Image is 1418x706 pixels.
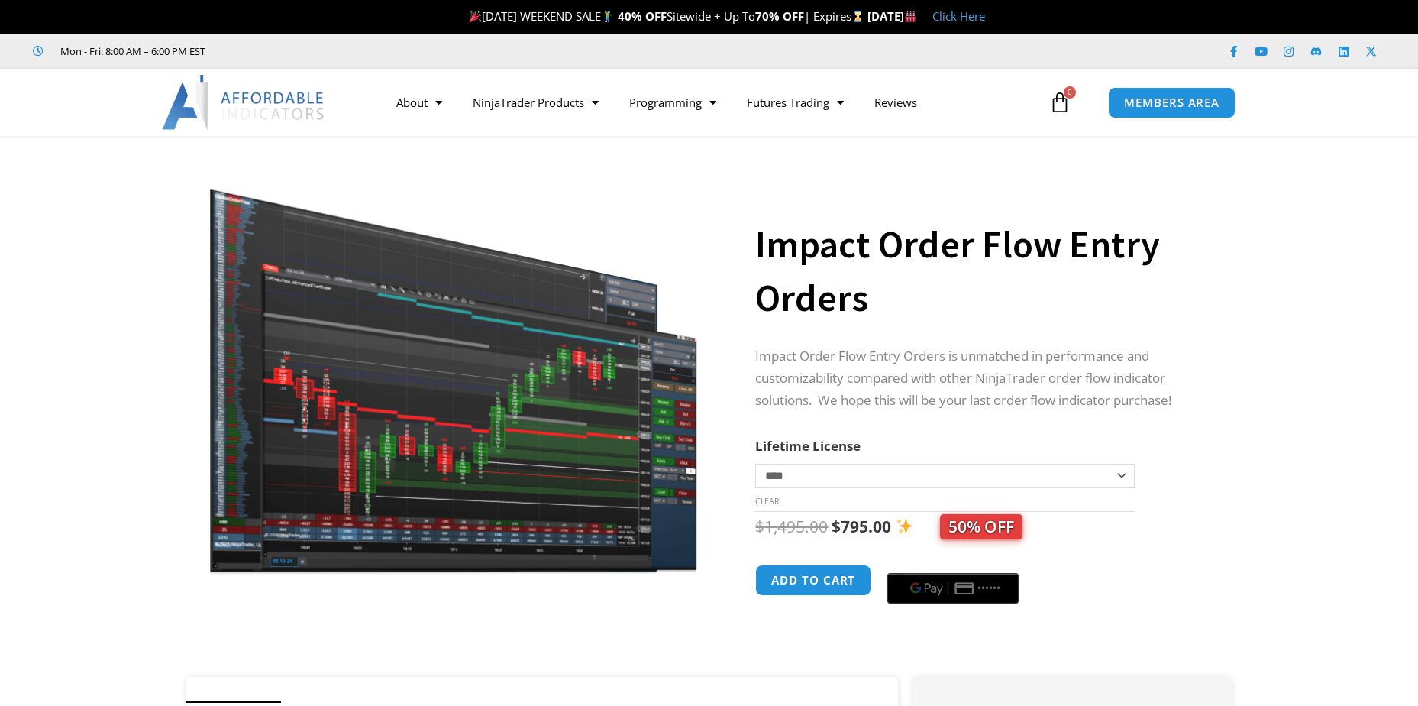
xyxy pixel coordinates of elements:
[618,8,667,24] strong: 40% OFF
[470,11,481,22] img: 🎉
[602,11,613,22] img: 🏌️‍♂️
[867,8,917,24] strong: [DATE]
[457,85,614,120] a: NinjaTrader Products
[832,516,891,537] bdi: 795.00
[1064,86,1076,99] span: 0
[755,437,861,455] label: Lifetime License
[381,85,457,120] a: About
[732,85,859,120] a: Futures Trading
[832,516,841,537] span: $
[1124,97,1219,108] span: MEMBERS AREA
[466,8,867,24] span: [DATE] WEEKEND SALE Sitewide + Up To | Expires
[755,516,828,537] bdi: 1,495.00
[755,8,804,24] strong: 70% OFF
[859,85,932,120] a: Reviews
[905,11,916,22] img: 🏭
[755,218,1201,325] h1: Impact Order Flow Entry Orders
[884,562,1022,564] iframe: Secure payment input frame
[852,11,864,22] img: ⌛
[755,516,764,537] span: $
[1108,87,1236,118] a: MEMBERS AREA
[227,44,456,59] iframe: Customer reviews powered by Trustpilot
[614,85,732,120] a: Programming
[896,518,912,534] img: ✨
[755,345,1201,412] p: Impact Order Flow Entry Orders is unmatched in performance and customizability compared with othe...
[755,565,871,596] button: Add to cart
[57,42,205,60] span: Mon - Fri: 8:00 AM – 6:00 PM EST
[755,496,779,507] a: Clear options
[1026,80,1093,125] a: 0
[381,85,1045,120] nav: Menu
[162,75,326,130] img: LogoAI | Affordable Indicators – NinjaTrader
[978,583,1001,594] text: ••••••
[940,514,1022,539] span: 50% OFF
[932,8,985,24] a: Click Here
[887,573,1019,604] button: Buy with GPay
[208,163,699,578] img: of4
